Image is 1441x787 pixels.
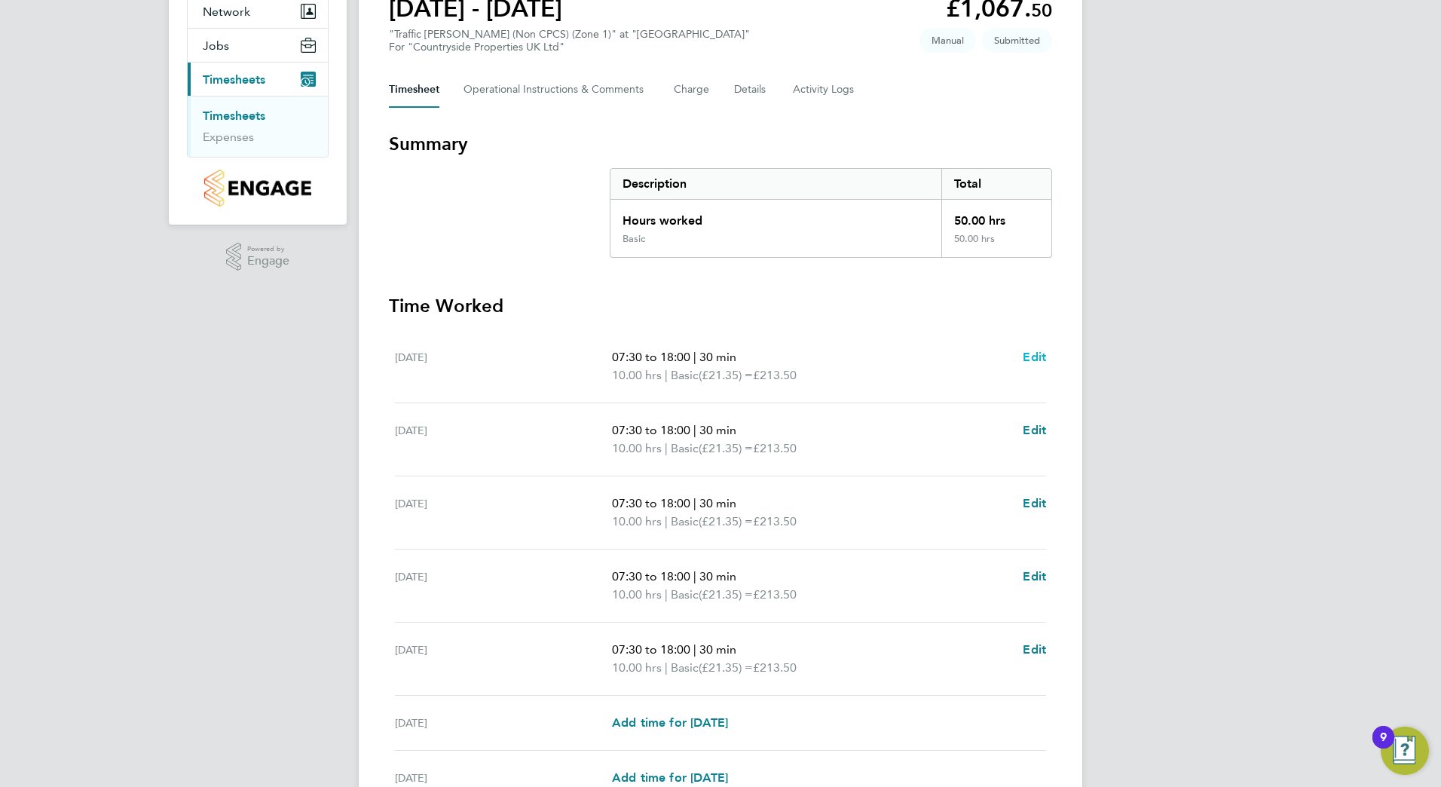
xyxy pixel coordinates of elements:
span: 07:30 to 18:00 [612,569,690,583]
span: £213.50 [753,514,797,528]
span: | [693,569,696,583]
span: Edit [1023,423,1046,437]
h3: Time Worked [389,294,1052,318]
span: Powered by [247,243,289,256]
a: Edit [1023,348,1046,366]
button: Charge [674,72,710,108]
span: 07:30 to 18:00 [612,350,690,364]
button: Activity Logs [793,72,856,108]
button: Jobs [188,29,328,62]
a: Add time for [DATE] [612,769,728,787]
span: 30 min [699,496,736,510]
span: 10.00 hrs [612,660,662,675]
div: [DATE] [395,641,612,677]
span: Basic [671,513,699,531]
span: Edit [1023,350,1046,364]
div: [DATE] [395,348,612,384]
span: Edit [1023,496,1046,510]
div: Basic [623,233,645,245]
span: This timesheet was manually created. [919,28,976,53]
span: | [693,642,696,657]
span: 10.00 hrs [612,587,662,602]
a: Edit [1023,641,1046,659]
button: Open Resource Center, 9 new notifications [1381,727,1429,775]
a: Edit [1023,421,1046,439]
div: 50.00 hrs [941,233,1051,257]
span: Basic [671,366,699,384]
span: 30 min [699,642,736,657]
span: £213.50 [753,660,797,675]
span: Timesheets [203,72,265,87]
span: Network [203,5,250,19]
a: Powered byEngage [226,243,290,271]
a: Edit [1023,495,1046,513]
a: Timesheets [203,109,265,123]
a: Expenses [203,130,254,144]
span: | [665,660,668,675]
div: Description [610,169,941,199]
img: countryside-properties-logo-retina.png [204,170,311,207]
div: 50.00 hrs [941,200,1051,233]
span: (£21.35) = [699,441,753,455]
span: Basic [671,586,699,604]
div: Hours worked [610,200,941,233]
div: "Traffic [PERSON_NAME] (Non CPCS) (Zone 1)" at "[GEOGRAPHIC_DATA]" [389,28,750,54]
span: | [665,441,668,455]
span: Basic [671,439,699,458]
span: £213.50 [753,587,797,602]
span: (£21.35) = [699,514,753,528]
span: Engage [247,255,289,268]
span: 30 min [699,350,736,364]
button: Timesheets [188,63,328,96]
span: £213.50 [753,368,797,382]
button: Operational Instructions & Comments [464,72,650,108]
span: 10.00 hrs [612,514,662,528]
div: Total [941,169,1051,199]
a: Go to home page [187,170,329,207]
div: [DATE] [395,495,612,531]
div: Summary [610,168,1052,258]
span: 07:30 to 18:00 [612,496,690,510]
span: 10.00 hrs [612,368,662,382]
span: (£21.35) = [699,587,753,602]
span: Edit [1023,569,1046,583]
div: [DATE] [395,421,612,458]
span: | [693,496,696,510]
span: (£21.35) = [699,368,753,382]
button: Details [734,72,769,108]
span: Add time for [DATE] [612,715,728,730]
span: Add time for [DATE] [612,770,728,785]
span: This timesheet is Submitted. [982,28,1052,53]
div: [DATE] [395,714,612,732]
h3: Summary [389,132,1052,156]
a: Add time for [DATE] [612,714,728,732]
span: 30 min [699,569,736,583]
span: 30 min [699,423,736,437]
button: Timesheet [389,72,439,108]
div: [DATE] [395,568,612,604]
span: Jobs [203,38,229,53]
a: Edit [1023,568,1046,586]
div: 9 [1380,737,1387,757]
span: | [665,587,668,602]
div: Timesheets [188,96,328,157]
span: Basic [671,659,699,677]
span: | [665,514,668,528]
span: | [665,368,668,382]
span: Edit [1023,642,1046,657]
span: 07:30 to 18:00 [612,642,690,657]
span: | [693,423,696,437]
div: For "Countryside Properties UK Ltd" [389,41,750,54]
span: 10.00 hrs [612,441,662,455]
span: 07:30 to 18:00 [612,423,690,437]
span: | [693,350,696,364]
div: [DATE] [395,769,612,787]
span: £213.50 [753,441,797,455]
span: (£21.35) = [699,660,753,675]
